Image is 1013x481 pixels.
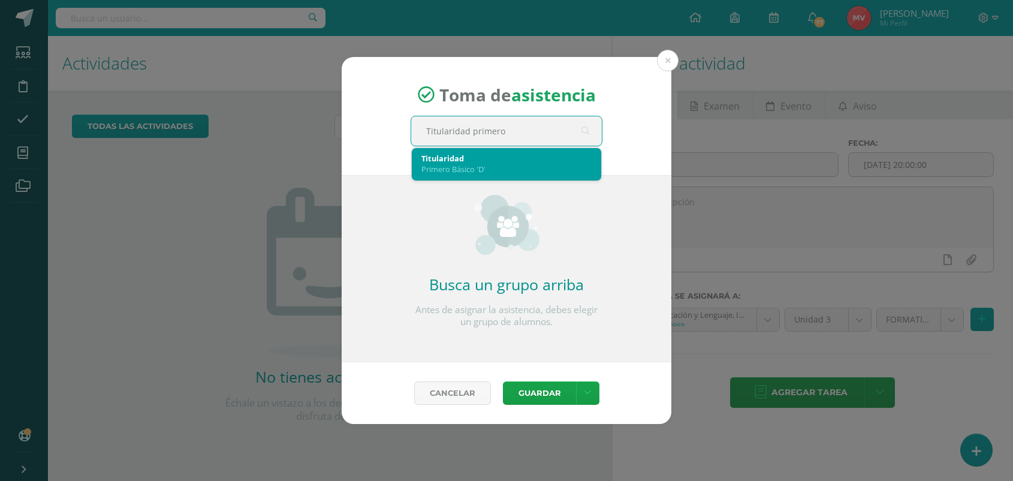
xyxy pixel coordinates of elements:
strong: asistencia [511,83,596,106]
button: Guardar [503,381,576,405]
input: Busca un grado o sección aquí... [411,116,602,146]
div: Titularidad [421,153,592,164]
p: Antes de asignar la asistencia, debes elegir un grupo de alumnos. [411,304,602,328]
div: Primero Básico 'D' [421,164,592,175]
a: Cancelar [414,381,491,405]
span: Toma de [439,83,596,106]
img: groups_small.png [474,195,539,255]
button: Close (Esc) [657,50,679,71]
h2: Busca un grupo arriba [411,274,602,294]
